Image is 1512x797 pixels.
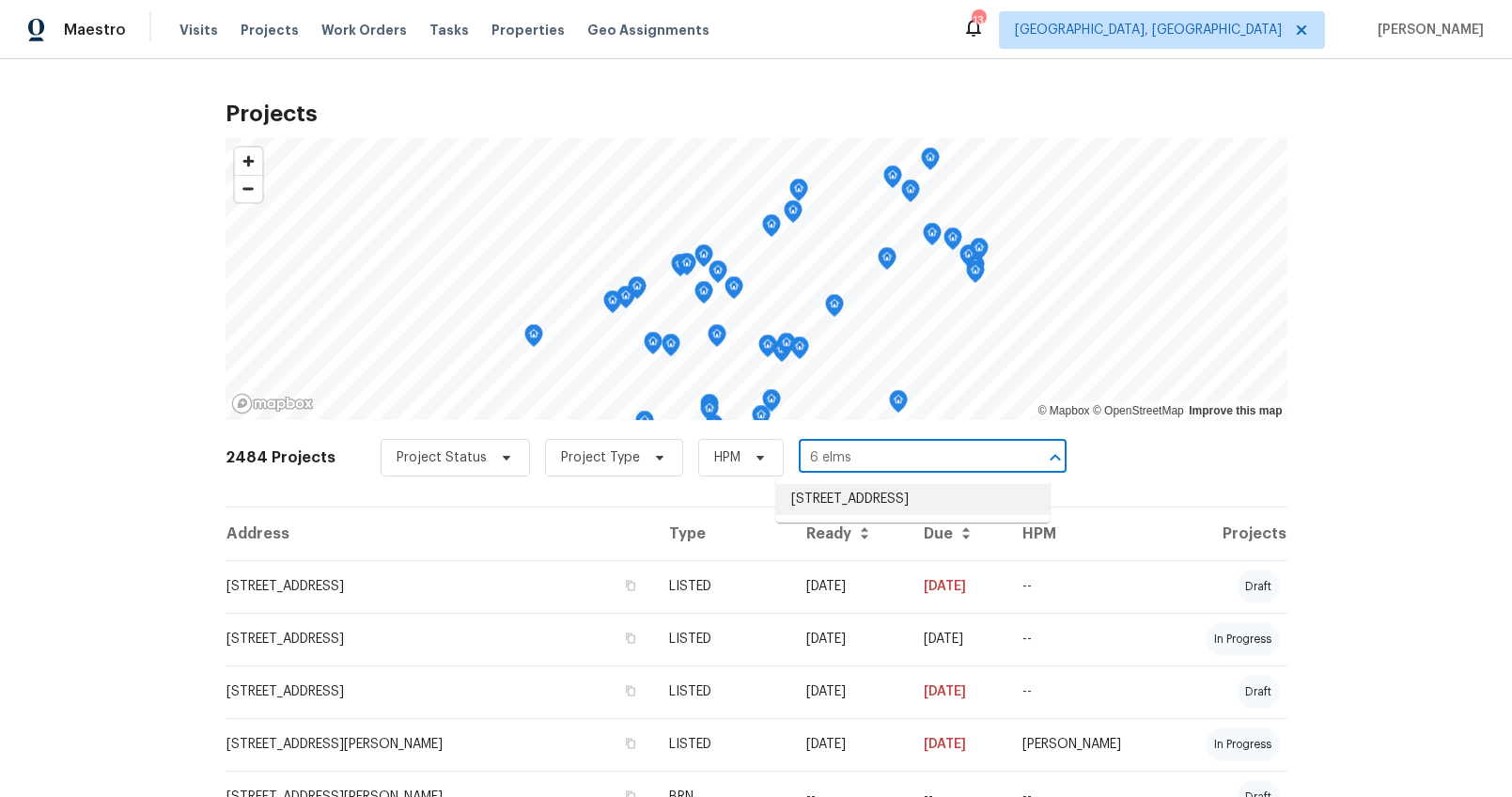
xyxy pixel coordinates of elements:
[791,718,910,771] td: [DATE]
[758,335,777,364] div: Map marker
[616,286,635,315] div: Map marker
[491,21,565,39] span: Properties
[909,508,1007,560] th: Due
[1007,718,1166,771] td: [PERSON_NAME]
[1370,21,1484,39] span: [PERSON_NAME]
[524,324,543,353] div: Map marker
[901,180,920,209] div: Map marker
[776,484,1050,515] li: [STREET_ADDRESS]
[708,324,726,353] div: Map marker
[226,665,654,718] td: [STREET_ADDRESS]
[603,290,622,320] div: Map marker
[321,21,407,39] span: Work Orders
[226,104,1287,123] h2: Projects
[777,333,796,362] div: Map marker
[959,244,978,273] div: Map marker
[1238,675,1279,709] div: draft
[791,613,910,665] td: [DATE]
[1189,404,1282,417] a: Improve this map
[226,448,335,467] h2: 2484 Projects
[790,336,809,366] div: Map marker
[671,254,690,283] div: Map marker
[231,393,314,414] a: Mapbox homepage
[235,175,262,202] button: Zoom out
[1207,727,1279,761] div: in progress
[678,253,696,282] div: Map marker
[179,21,218,39] span: Visits
[654,508,791,560] th: Type
[235,176,262,202] span: Zoom out
[1207,622,1279,656] div: in progress
[883,165,902,195] div: Map marker
[644,332,662,361] div: Map marker
[654,718,791,771] td: LISTED
[762,389,781,418] div: Map marker
[909,560,1007,613] td: [DATE]
[791,508,910,560] th: Ready
[752,405,771,434] div: Map marker
[966,260,985,289] div: Map marker
[889,390,908,419] div: Map marker
[878,247,896,276] div: Map marker
[226,138,1287,420] canvas: Map
[762,214,781,243] div: Map marker
[1007,665,1166,718] td: --
[1038,404,1090,417] a: Mapbox
[694,244,713,273] div: Map marker
[226,613,654,665] td: [STREET_ADDRESS]
[622,735,639,752] button: Copy Address
[799,444,1014,473] input: Search projects
[241,21,299,39] span: Projects
[700,394,719,423] div: Map marker
[825,294,844,323] div: Map marker
[622,577,639,594] button: Copy Address
[628,276,647,305] div: Map marker
[1007,508,1166,560] th: HPM
[909,613,1007,665] td: [DATE]
[1166,508,1286,560] th: Projects
[226,718,654,771] td: [STREET_ADDRESS][PERSON_NAME]
[1042,445,1068,471] button: Close
[909,718,1007,771] td: [DATE]
[622,682,639,699] button: Copy Address
[235,148,262,175] button: Zoom in
[635,411,654,440] div: Map marker
[943,227,962,257] div: Map marker
[622,630,639,647] button: Copy Address
[970,238,989,267] div: Map marker
[654,613,791,665] td: LISTED
[700,398,719,428] div: Map marker
[226,560,654,613] td: [STREET_ADDRESS]
[923,223,942,252] div: Map marker
[1007,613,1166,665] td: --
[1015,21,1282,39] span: [GEOGRAPHIC_DATA], [GEOGRAPHIC_DATA]
[694,281,713,310] div: Map marker
[1093,404,1184,417] a: OpenStreetMap
[921,148,940,177] div: Map marker
[397,448,487,467] span: Project Status
[1007,560,1166,613] td: --
[64,21,126,39] span: Maestro
[226,508,654,560] th: Address
[966,255,985,284] div: Map marker
[784,200,803,229] div: Map marker
[429,23,469,37] span: Tasks
[972,11,985,30] div: 13
[791,665,910,718] td: [DATE]
[714,448,740,467] span: HPM
[654,665,791,718] td: LISTED
[561,448,640,467] span: Project Type
[725,276,743,305] div: Map marker
[662,334,680,363] div: Map marker
[709,260,727,289] div: Map marker
[909,665,1007,718] td: [DATE]
[1238,570,1279,603] div: draft
[654,560,791,613] td: LISTED
[791,560,910,613] td: [DATE]
[587,21,709,39] span: Geo Assignments
[705,414,724,444] div: Map marker
[789,179,808,208] div: Map marker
